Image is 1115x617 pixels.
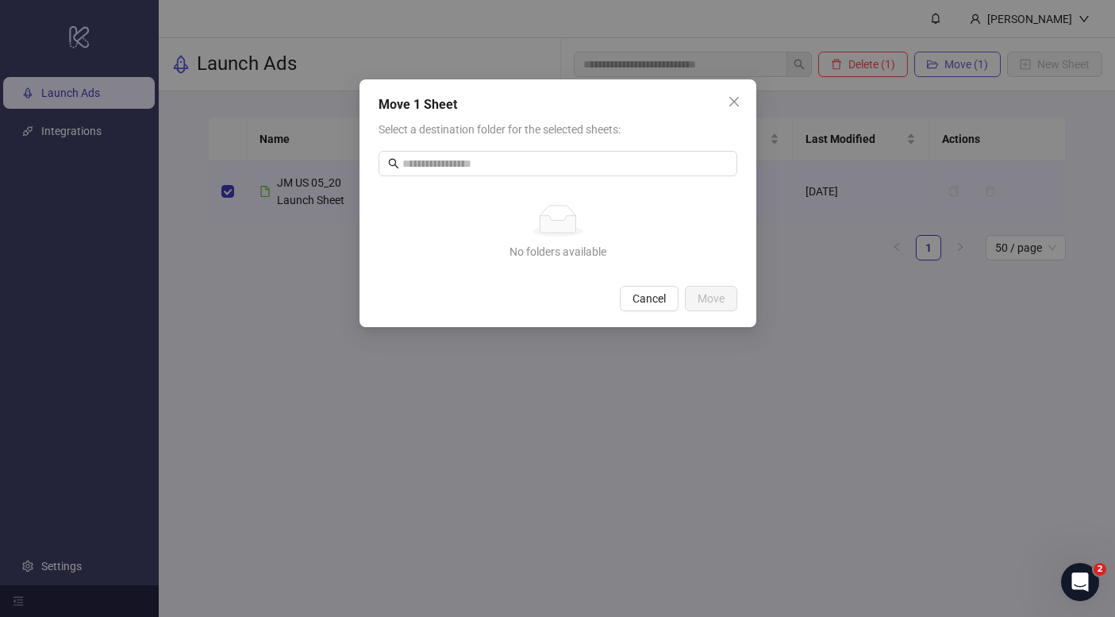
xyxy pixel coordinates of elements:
span: 2 [1094,563,1106,576]
button: Move [685,286,737,311]
div: No folders available [379,243,737,260]
button: Cancel [620,286,679,311]
span: Select a destination folder for the selected sheets: [379,123,621,136]
iframe: Intercom live chat [1061,563,1099,601]
button: Close [721,89,747,114]
div: Move 1 Sheet [379,95,737,114]
span: search [388,158,399,169]
span: close [728,95,740,108]
span: Cancel [632,292,666,305]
